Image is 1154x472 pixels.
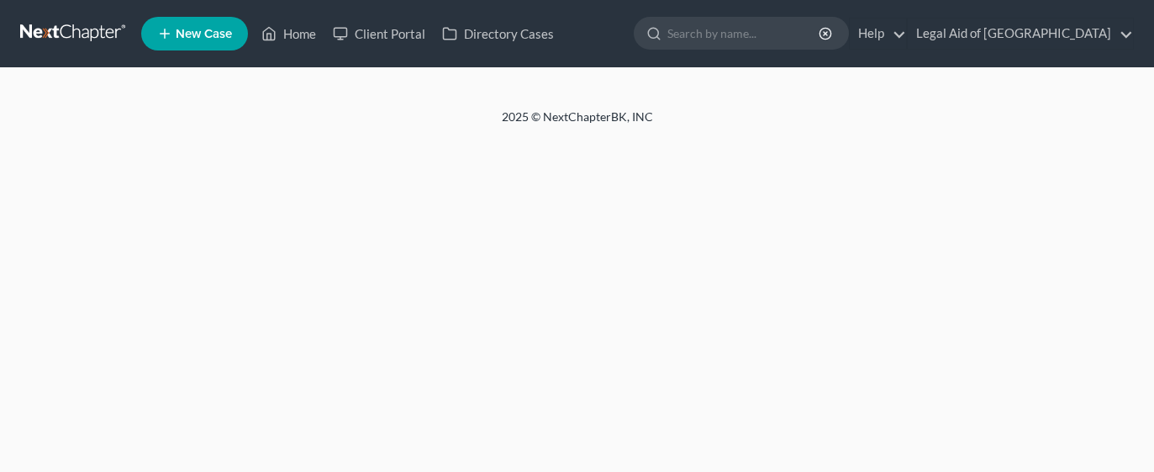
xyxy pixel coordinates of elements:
span: New Case [176,28,232,40]
a: Directory Cases [434,19,562,49]
a: Client Portal [324,19,434,49]
a: Help [850,19,906,49]
a: Home [253,19,324,49]
a: Legal Aid of [GEOGRAPHIC_DATA] [908,19,1133,49]
input: Search by name... [667,18,821,49]
div: 2025 © NextChapterBK, INC [98,109,1057,139]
